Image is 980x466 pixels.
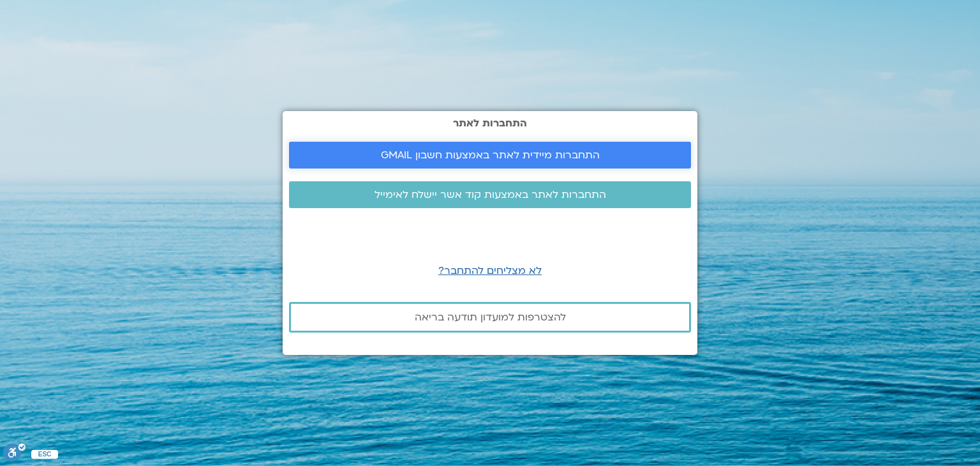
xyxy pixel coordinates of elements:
[381,149,600,161] span: התחברות מיידית לאתר באמצעות חשבון GMAIL
[289,181,691,208] a: התחברות לאתר באמצעות קוד אשר יישלח לאימייל
[438,264,542,278] a: לא מצליחים להתחבר?
[289,117,691,129] h2: התחברות לאתר
[415,312,566,323] span: להצטרפות למועדון תודעה בריאה
[289,142,691,169] a: התחברות מיידית לאתר באמצעות חשבון GMAIL
[375,189,606,200] span: התחברות לאתר באמצעות קוד אשר יישלח לאימייל
[289,302,691,333] a: להצטרפות למועדון תודעה בריאה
